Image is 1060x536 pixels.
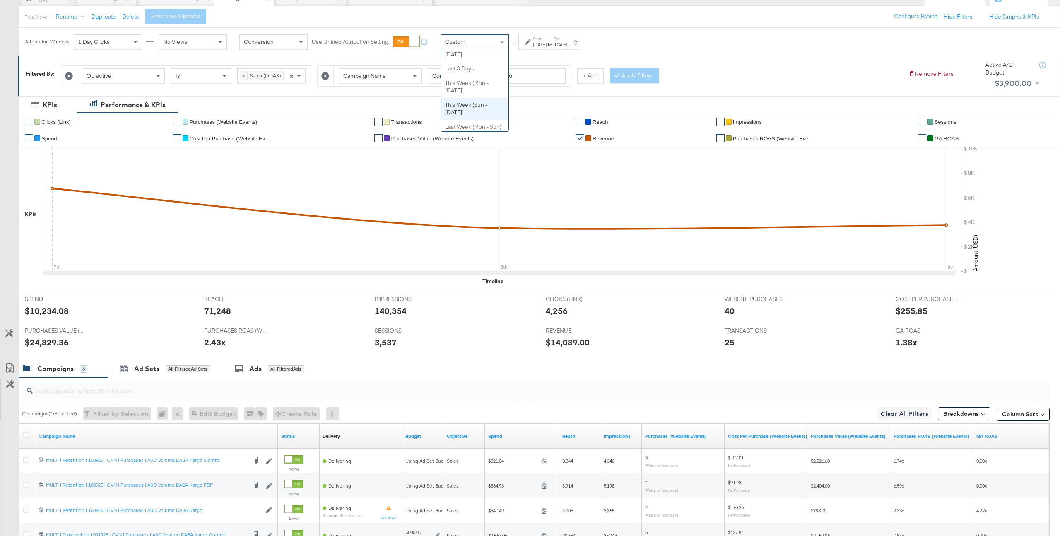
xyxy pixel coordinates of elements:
[204,327,266,335] span: PURCHASES ROAS (WEBSITE EVENTS)
[935,135,959,142] span: GA ROAS
[546,305,568,317] div: 4,256
[25,327,87,335] span: PURCHASES VALUE (WEBSITE EVENTS)
[173,134,181,142] a: ✔
[25,210,37,218] div: KPIs
[240,71,248,80] span: ×
[447,458,459,464] span: Sales
[728,454,744,461] span: $107.01
[405,483,451,489] div: Using Ad Set Budget
[562,458,573,464] span: 3,344
[25,39,70,45] div: Attribution Window:
[244,38,274,46] span: Conversion
[811,483,830,489] span: $2,404.00
[405,507,451,514] div: Using Ad Set Budget
[374,134,383,142] a: ✔
[728,488,750,493] sub: Per Purchase
[375,327,437,335] span: SESSIONS
[877,407,932,420] button: Clear All Filters
[50,10,93,24] button: Rename
[894,433,970,439] a: The total value of the purchase actions divided by spend tracked by your Custom Audience pixel on...
[645,529,648,535] span: 6
[488,458,538,464] span: $321.04
[995,77,1032,89] div: $3,900.00
[447,507,459,514] span: Sales
[728,463,750,468] sub: Per Purchase
[46,482,247,488] div: MULTI | Retention | 100925 | CVN | Purchases | ASC Volume DABA Kargo PDP
[173,118,181,126] a: ✔
[918,118,926,126] a: ✔
[908,70,954,78] button: Remove Filters
[87,72,111,80] span: Objective
[46,457,247,464] div: MULTI | Retention | 100925 | CVN | Purchases | ASC Volume DABA Kargo Control
[728,512,750,517] sub: Per Purchase
[25,134,33,142] a: ✔
[972,235,979,271] text: Amount (USD)
[312,38,390,46] label: Use Unified Attribution Setting:
[733,135,816,142] span: Purchases ROAS (Website Events)
[546,295,608,303] span: CLICKS (LINK)
[562,433,597,439] a: The number of people your ad was served to.
[343,72,386,80] span: Campaign Name
[733,119,762,125] span: Impressions
[725,327,787,335] span: TRANSACTIONS
[716,134,725,142] a: ✔
[391,119,422,125] span: Transactions
[374,118,383,126] a: ✔
[482,278,503,285] div: Timeline
[645,479,648,485] span: 4
[92,13,116,21] button: Duplicate
[888,9,944,24] button: Configure Pacing
[645,504,648,510] span: 2
[248,71,283,80] span: Sales (ODAX)
[328,483,351,489] span: Delivering
[328,458,351,464] span: Delivering
[533,41,547,48] div: [DATE]
[78,38,110,46] span: 1 Day Clicks
[938,407,990,420] button: Breakdowns
[432,72,455,80] span: Contains
[25,118,33,126] a: ✔
[896,336,917,348] div: 1.38x
[163,38,188,46] span: No Views
[989,13,1039,21] button: Hide Graphs & KPIs
[441,76,508,98] div: This Week (Mon - [DATE])
[323,433,340,439] div: Delivery
[46,507,262,514] a: MULTI | Retention | 100925 | CVN | Purchases | ASC Volume DABA Kargo
[204,295,266,303] span: REACH
[441,120,508,134] div: Last Week (Mon - Sun)
[323,433,340,439] a: Reflects the ability of your Ad Campaign to achieve delivery based on ad states, schedule and bud...
[593,119,608,125] span: Reach
[985,61,1031,76] div: Active A/C Budget
[894,507,904,514] span: 2.33x
[268,365,304,373] div: All Filtered Ads
[576,134,584,142] a: ✔
[547,41,554,48] strong: to
[645,488,679,493] sub: Website Purchases
[725,336,735,348] div: 25
[22,410,77,418] div: Campaigns ( 0 Selected)
[25,14,47,20] div: This View:
[593,135,614,142] span: Revenue
[716,118,725,126] a: ✔
[134,364,159,374] div: Ad Sets
[604,458,614,464] span: 4,346
[976,433,1053,439] a: google analytics roas
[122,13,139,21] button: Delete
[604,483,614,489] span: 5,198
[41,119,71,125] span: Clicks (Link)
[190,119,258,125] span: Purchases (Website Events)
[37,364,74,374] div: Campaigns
[645,454,648,461] span: 3
[645,512,679,517] sub: Website Purchases
[728,529,744,535] span: $427.84
[894,458,904,464] span: 6.94x
[25,336,69,348] div: $24,829.36
[43,100,57,110] div: KPIs
[811,458,830,464] span: $2,226.60
[405,433,440,439] a: The maximum amount you're willing to spend on your ads, on average each day or over the lifetime ...
[546,336,590,348] div: $14,089.00
[997,408,1050,421] button: Column Sets
[46,482,247,490] a: MULTI | Retention | 100925 | CVN | Purchases | ASC Volume DABA Kargo PDP
[284,516,303,522] label: Active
